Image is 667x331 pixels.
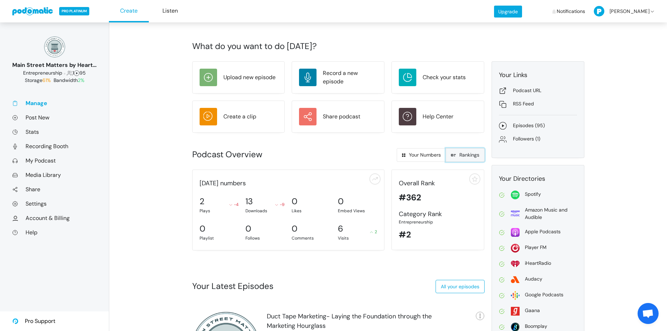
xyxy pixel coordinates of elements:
span: 2% [78,77,84,83]
span: Storage [25,77,52,83]
a: Player FM [499,244,577,253]
a: Upload new episode [200,69,278,86]
div: 13 [245,195,253,208]
img: player_fm-2f731f33b7a5920876a6a59fec1291611fade0905d687326e1933154b96d4679.svg [511,244,520,253]
img: google-2dbf3626bd965f54f93204bbf7eeb1470465527e396fa5b4ad72d911f40d0c40.svg [511,291,520,300]
a: Account & Billing [12,214,97,222]
div: [DATE] numbers [196,179,381,188]
a: Your Numbers [397,148,446,162]
div: Spotify [525,191,541,198]
span: Business: Entrepreneurship [23,70,62,76]
div: Check your stats [423,73,466,82]
div: Apple Podcasts [525,228,561,235]
a: RSS Feed [499,100,577,108]
a: Recording Booth [12,143,97,150]
div: Plays [200,208,239,214]
a: Help [12,229,97,236]
div: Your Latest Episodes [192,280,273,292]
div: -4 [229,201,238,208]
div: What do you want to do [DATE]? [192,40,584,53]
a: Gaana [499,307,577,316]
a: Apple Podcasts [499,228,577,237]
a: Create a clip [200,108,278,125]
a: Stats [12,128,97,136]
img: gaana-acdc428d6f3a8bcf3dfc61bc87d1a5ed65c1dda5025f5609f03e44ab3dd96560.svg [511,307,520,316]
div: Help Center [423,112,453,121]
a: Media Library [12,171,97,179]
img: audacy-5d0199fadc8dc77acc7c395e9e27ef384d0cbdead77bf92d3603ebf283057071.svg [511,275,520,284]
a: Followers (1) [499,135,577,143]
div: 0 [292,195,297,208]
a: Listen [150,0,190,22]
div: Main Street Matters by Heart on [GEOGRAPHIC_DATA] [12,61,97,69]
span: [PERSON_NAME] [610,1,649,22]
div: Follows [245,235,285,241]
a: Check your stats [399,69,477,86]
div: Create a clip [223,112,256,121]
div: Record a new episode [323,69,377,86]
div: #2 [399,228,477,241]
div: Amazon Music and Audible [525,206,577,221]
div: 2 [200,195,204,208]
div: -9 [275,201,285,208]
div: 0 [292,222,297,235]
a: Manage [12,99,97,107]
a: Settings [12,200,97,207]
div: #362 [399,191,477,204]
a: [PERSON_NAME] [594,1,655,22]
div: Comments [292,235,331,241]
span: Notifications [557,1,585,22]
img: amazon-69639c57110a651e716f65801135d36e6b1b779905beb0b1c95e1d99d62ebab9.svg [511,209,520,218]
a: Post New [12,114,97,121]
div: 0 [245,222,251,235]
a: All your episodes [436,280,485,293]
div: Entrepreneurship [399,219,477,225]
div: Gaana [525,307,540,314]
a: Podcast URL [499,87,577,95]
img: i_heart_radio-0fea502c98f50158959bea423c94b18391c60ffcc3494be34c3ccd60b54f1ade.svg [511,260,520,268]
div: Google Podcasts [525,291,563,298]
div: Category Rank [399,209,477,219]
div: Overall Rank [399,179,477,188]
div: Visits [338,235,377,241]
div: 2 [370,229,377,235]
div: Downloads [245,208,285,214]
span: 61% [42,77,51,83]
a: Upgrade [494,6,522,18]
img: 150x150_17130234.png [44,36,65,57]
a: Create [109,0,149,22]
div: Boomplay [525,323,547,330]
img: P-50-ab8a3cff1f42e3edaa744736fdbd136011fc75d0d07c0e6946c3d5a70d29199b.png [594,6,604,16]
a: Audacy [499,275,577,284]
a: Share podcast [299,108,377,125]
a: Pro Support [12,311,55,331]
div: Podcast Overview [192,148,335,161]
span: Episodes [74,70,79,76]
div: Share podcast [323,112,360,121]
div: 0 [338,195,343,208]
div: 1 95 [12,69,97,77]
a: Help Center [399,108,477,125]
div: Audacy [525,275,542,283]
span: Followers [67,70,72,76]
span: Bandwidth [54,77,84,83]
div: Player FM [525,244,547,251]
a: My Podcast [12,157,97,164]
a: Amazon Music and Audible [499,206,577,221]
div: Duct Tape Marketing- Laying the Foundation through the Marketing Hourglass [267,312,435,331]
img: apple-26106266178e1f815f76c7066005aa6211188c2910869e7447b8cdd3a6512788.svg [511,228,520,237]
div: Upload new episode [223,73,276,82]
a: Share [12,186,97,193]
div: Embed Views [338,208,377,214]
div: Your Directories [499,174,577,184]
a: Episodes (95) [499,122,577,130]
div: Likes [292,208,331,214]
div: Your Links [499,70,577,80]
a: Spotify [499,191,577,199]
span: PRO PLATINUM [59,7,89,15]
a: Open chat [638,303,659,324]
div: Playlist [200,235,239,241]
a: Google Podcasts [499,291,577,300]
a: Rankings [446,148,485,162]
img: spotify-814d7a4412f2fa8a87278c8d4c03771221523d6a641bdc26ea993aaf80ac4ffe.svg [511,191,520,199]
